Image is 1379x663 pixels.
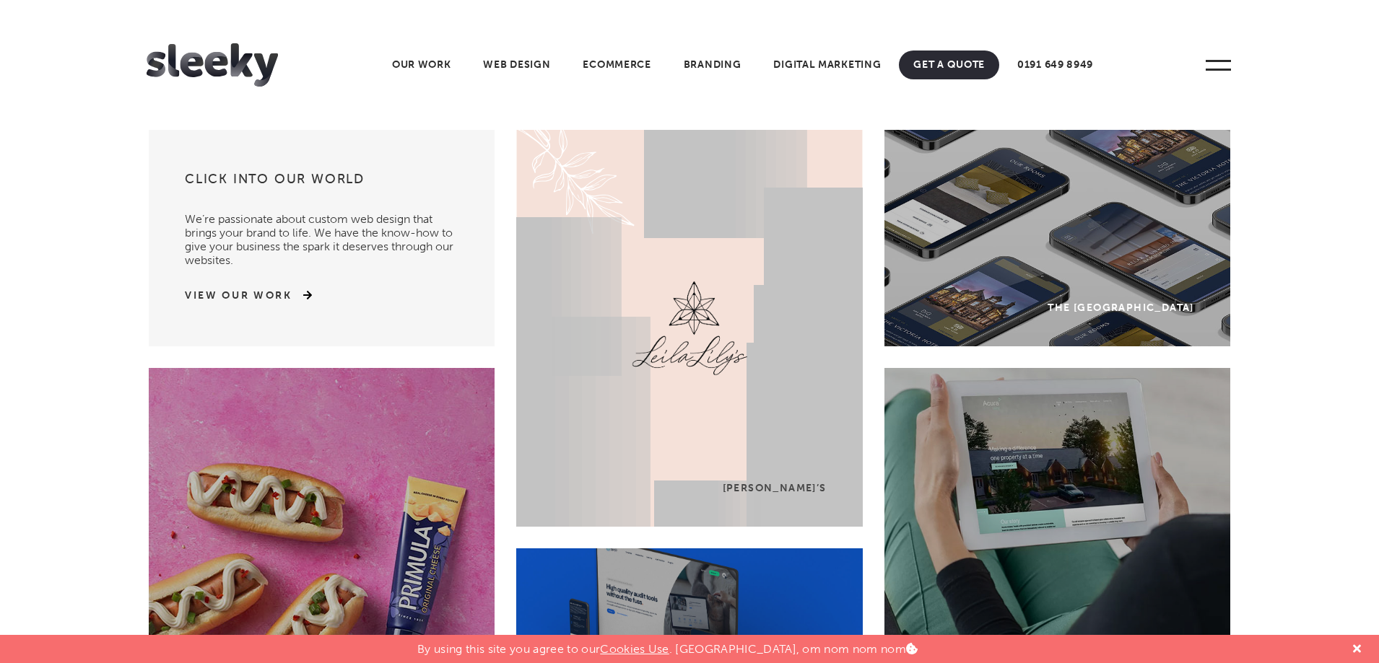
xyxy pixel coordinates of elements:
[292,290,312,300] img: arrow
[600,642,669,656] a: Cookies Use
[185,170,458,198] h3: Click into our world
[462,217,621,376] img: flower
[759,51,895,79] a: Digital Marketing
[1048,302,1193,314] div: The [GEOGRAPHIC_DATA]
[147,43,278,87] img: Sleeky Web Design Newcastle
[185,289,292,303] a: View Our Work
[378,51,466,79] a: Our Work
[433,317,650,533] img: flower
[516,130,862,527] a: pink flower flower flower flower flower flower flower flower flower[PERSON_NAME]’s
[417,635,918,656] p: By using this site you agree to our . [GEOGRAPHIC_DATA], om nom nom nom
[884,130,1230,346] a: The [GEOGRAPHIC_DATA]
[185,198,458,267] p: We’re passionate about custom web design that brings your brand to life. We have the know-how to ...
[480,101,668,252] img: flower
[747,343,942,537] img: flower
[1003,51,1108,79] a: 0191 649 8949
[723,482,827,494] div: [PERSON_NAME]’s
[469,51,565,79] a: Web Design
[899,51,999,79] a: Get A Quote
[754,285,921,451] img: flower
[632,130,747,527] img: flower
[669,51,756,79] a: Branding
[765,188,916,339] img: flower
[568,51,665,79] a: Ecommerce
